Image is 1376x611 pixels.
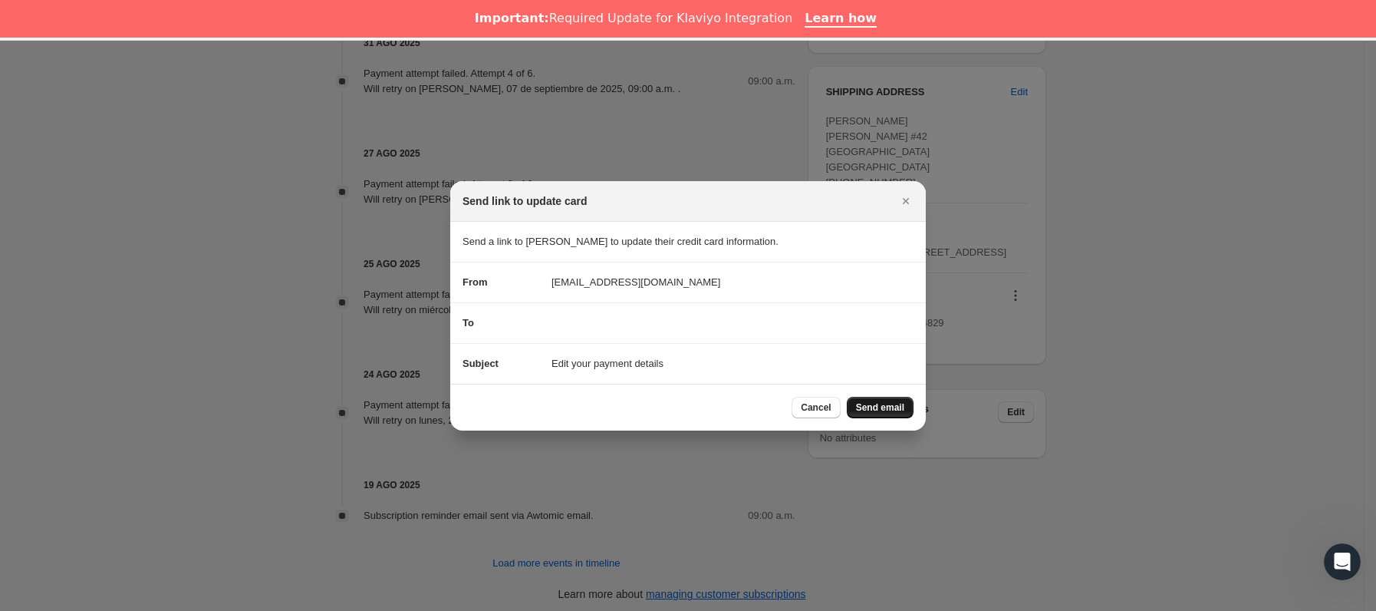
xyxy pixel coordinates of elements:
[463,234,913,249] p: Send a link to [PERSON_NAME] to update their credit card information.
[463,358,499,369] span: Subject
[463,317,474,329] span: To
[463,193,588,209] h2: Send link to update card
[475,11,549,25] b: Important:
[805,11,877,28] a: Learn how
[895,190,917,212] button: Cerrar
[847,397,913,418] button: Send email
[1324,543,1361,580] iframe: Intercom live chat
[792,397,840,418] button: Cancel
[856,401,904,414] span: Send email
[463,276,488,288] span: From
[551,356,663,372] span: Edit your payment details
[801,401,831,414] span: Cancel
[475,11,792,26] div: Required Update for Klaviyo Integration
[551,275,720,290] span: [EMAIL_ADDRESS][DOMAIN_NAME]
